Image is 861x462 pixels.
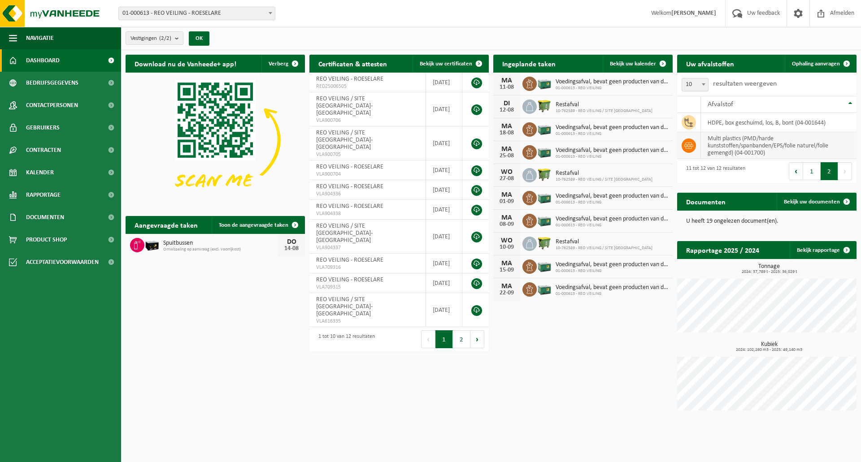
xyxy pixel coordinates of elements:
span: Voedingsafval, bevat geen producten van dierlijke oorsprong, gemengde verpakking... [556,147,668,154]
span: Omwisseling op aanvraag (excl. voorrijkost) [163,247,278,252]
h2: Aangevraagde taken [126,216,207,233]
span: 01-000613 - REO VEILING [556,154,668,160]
span: Restafval [556,170,652,177]
span: Rapportage [26,184,61,206]
div: MA [498,283,516,290]
div: DI [498,100,516,107]
span: 10-762589 - REO VEILING / SITE [GEOGRAPHIC_DATA] [556,108,652,114]
img: Download de VHEPlus App [126,73,305,207]
span: Product Shop [26,229,67,251]
button: Vestigingen(2/2) [126,31,183,45]
h2: Ingeplande taken [493,55,565,72]
div: MA [498,123,516,130]
div: WO [498,168,516,176]
button: 2 [453,330,470,348]
td: multi plastics (PMD/harde kunststoffen/spanbanden/EPS/folie naturel/folie gemengd) (04-001700) [701,132,857,159]
div: DO [283,238,300,246]
td: [DATE] [426,73,462,92]
span: Ophaling aanvragen [792,61,840,67]
div: 12-08 [498,107,516,113]
span: Voedingsafval, bevat geen producten van dierlijke oorsprong, gemengde verpakking... [556,124,668,131]
button: 1 [435,330,453,348]
span: 01-000613 - REO VEILING [556,86,668,91]
div: 10-09 [498,244,516,250]
td: [DATE] [426,293,462,327]
span: 01-000613 - REO VEILING [556,268,668,274]
div: 08-09 [498,221,516,228]
div: MA [498,191,516,199]
h2: Download nu de Vanheede+ app! [126,55,245,72]
td: HDPE, box geschuimd, los, B, bont (04-001644) [701,113,857,132]
div: MA [498,260,516,267]
img: WB-1100-HPE-GN-50 [537,235,552,250]
span: Vestigingen [130,32,171,45]
div: 01-09 [498,199,516,205]
span: 10 [682,78,708,91]
a: Toon de aangevraagde taken [212,216,304,234]
td: [DATE] [426,220,462,254]
div: 14-08 [283,246,300,252]
div: MA [498,146,516,153]
span: REO VEILING - ROESELARE [316,257,383,263]
div: 11 tot 12 van 12 resultaten [682,161,745,181]
strong: [PERSON_NAME] [671,10,716,17]
div: 11-08 [498,84,516,91]
img: PB-LB-0680-HPE-BK-11 [144,237,160,252]
a: Bekijk uw documenten [777,193,856,211]
span: REO VEILING / SITE [GEOGRAPHIC_DATA]-[GEOGRAPHIC_DATA] [316,296,373,317]
span: VLA900705 [316,151,419,158]
h2: Uw afvalstoffen [677,55,743,72]
img: PB-LB-0680-HPE-GN-01 [537,121,552,136]
span: VLA709315 [316,284,419,291]
div: 22-09 [498,290,516,296]
span: Bedrijfsgegevens [26,72,78,94]
span: Voedingsafval, bevat geen producten van dierlijke oorsprong, gemengde verpakking... [556,216,668,223]
img: WB-1100-HPE-GN-50 [537,167,552,182]
button: Previous [789,162,803,180]
button: 1 [803,162,821,180]
td: [DATE] [426,126,462,160]
span: Documenten [26,206,64,229]
span: Spuitbussen [163,240,278,247]
span: Bekijk uw kalender [610,61,656,67]
div: 15-09 [498,267,516,273]
span: 01-000613 - REO VEILING [556,200,668,205]
span: REO VEILING / SITE [GEOGRAPHIC_DATA]-[GEOGRAPHIC_DATA] [316,223,373,244]
span: Gebruikers [26,117,60,139]
span: Contactpersonen [26,94,78,117]
button: 2 [821,162,838,180]
img: PB-LB-0680-HPE-GN-01 [537,281,552,296]
h2: Documenten [677,193,735,210]
div: WO [498,237,516,244]
span: VLA904337 [316,244,419,251]
span: Contracten [26,139,61,161]
span: 01-000613 - REO VEILING [556,223,668,228]
button: Previous [421,330,435,348]
td: [DATE] [426,92,462,126]
td: [DATE] [426,180,462,200]
label: resultaten weergeven [713,80,777,87]
span: 10 [682,78,709,91]
span: Restafval [556,238,652,246]
h2: Rapportage 2025 / 2024 [677,241,768,259]
div: 25-08 [498,153,516,159]
span: REO VEILING - ROESELARE [316,164,383,170]
span: Dashboard [26,49,60,72]
div: MA [498,77,516,84]
img: PB-LB-0680-HPE-GN-01 [537,75,552,91]
button: OK [189,31,209,46]
td: [DATE] [426,254,462,273]
span: 01-000613 - REO VEILING - ROESELARE [118,7,275,20]
div: 27-08 [498,176,516,182]
span: Acceptatievoorwaarden [26,251,99,273]
h2: Certificaten & attesten [309,55,396,72]
a: Ophaling aanvragen [785,55,856,73]
count: (2/2) [159,35,171,41]
span: 01-000613 - REO VEILING [556,131,668,137]
span: 2024: 102,260 m3 - 2025: 49,140 m3 [682,348,857,352]
span: VLA904336 [316,190,419,198]
img: PB-LB-0680-HPE-GN-01 [537,190,552,205]
span: REO VEILING / SITE [GEOGRAPHIC_DATA]-[GEOGRAPHIC_DATA] [316,95,373,117]
span: 2024: 37,789 t - 2025: 36,029 t [682,270,857,274]
a: Bekijk uw kalender [603,55,672,73]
